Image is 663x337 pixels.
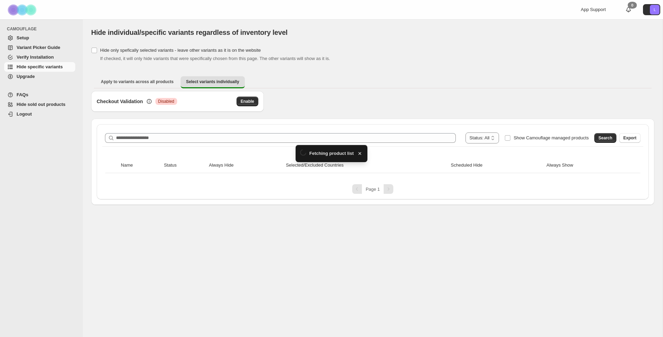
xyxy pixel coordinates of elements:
a: Logout [4,109,75,119]
a: Hide sold out products [4,100,75,109]
h3: Checkout Validation [97,98,143,105]
span: App Support [581,7,606,12]
a: Verify Installation [4,52,75,62]
a: Hide specific variants [4,62,75,72]
span: FAQs [17,92,28,97]
button: Avatar with initials L [643,4,660,15]
a: Upgrade [4,72,75,81]
span: Hide only spefically selected variants - leave other variants as it is on the website [100,48,261,53]
a: Setup [4,33,75,43]
span: Search [598,135,612,141]
span: Disabled [158,99,174,104]
button: Enable [237,97,258,106]
span: Hide specific variants [17,64,63,69]
button: Export [619,133,641,143]
span: If checked, it will only hide variants that were specifically chosen from this page. The other va... [100,56,330,61]
th: Always Show [545,158,627,173]
th: Selected/Excluded Countries [284,158,449,173]
span: CAMOUFLAGE [7,26,78,32]
span: Page 1 [366,187,380,192]
span: Verify Installation [17,54,54,60]
div: Select variants individually [91,91,654,205]
span: Setup [17,35,29,40]
span: Select variants individually [186,79,239,85]
span: Upgrade [17,74,35,79]
span: Avatar with initials L [650,5,660,14]
button: Search [594,133,616,143]
span: Apply to variants across all products [101,79,174,85]
span: Variant Picker Guide [17,45,60,50]
nav: Pagination [102,184,643,194]
span: Show Camouflage managed products [513,135,589,140]
span: Hide individual/specific variants regardless of inventory level [91,29,288,36]
th: Always Hide [207,158,284,173]
a: 0 [625,6,632,13]
div: 0 [628,2,637,9]
span: Fetching product list [309,150,354,157]
img: Camouflage [6,0,40,19]
a: FAQs [4,90,75,100]
th: Scheduled Hide [449,158,545,173]
button: Select variants individually [181,76,245,88]
a: Variant Picker Guide [4,43,75,52]
button: Apply to variants across all products [95,76,179,87]
th: Name [119,158,162,173]
th: Status [162,158,207,173]
span: Logout [17,111,32,117]
span: Enable [241,99,254,104]
text: L [654,8,656,12]
span: Hide sold out products [17,102,66,107]
span: Export [623,135,636,141]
